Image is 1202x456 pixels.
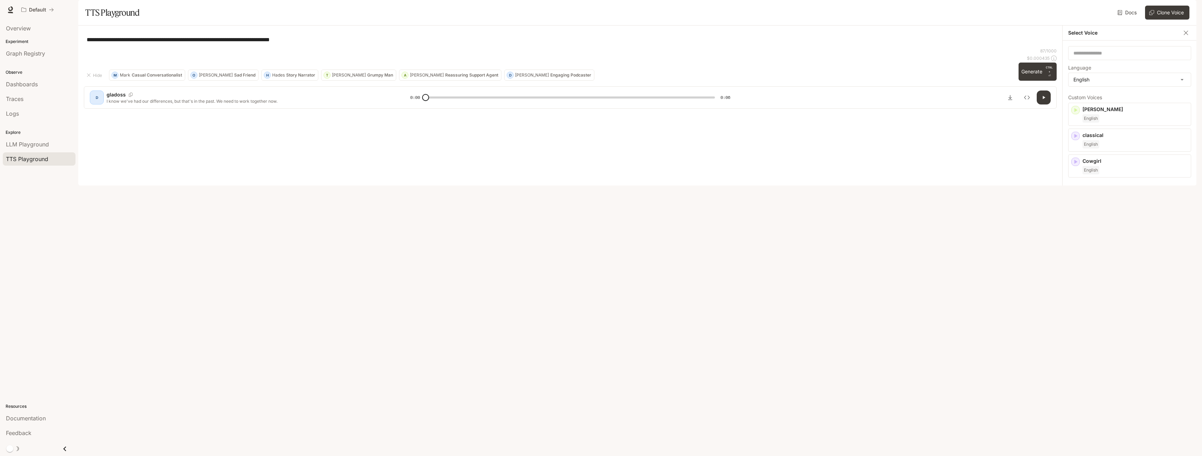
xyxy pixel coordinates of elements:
div: O [191,70,197,81]
button: All workspaces [18,3,57,17]
button: Inspect [1020,91,1034,104]
p: [PERSON_NAME] [199,73,233,77]
p: Sad Friend [234,73,255,77]
div: A [402,70,408,81]
p: [PERSON_NAME] [515,73,549,77]
p: [PERSON_NAME] [1082,106,1188,113]
button: HHadesStory Narrator [261,70,318,81]
button: Copy Voice ID [126,93,136,97]
p: Casual Conversationalist [132,73,182,77]
div: English [1069,73,1191,86]
span: 0:00 [410,94,420,101]
p: Language [1068,65,1091,70]
p: classical [1082,132,1188,139]
button: GenerateCTRL +⏎ [1019,63,1057,81]
p: Custom Voices [1068,95,1191,100]
p: Cowgirl [1082,158,1188,165]
p: Engaging Podcaster [550,73,591,77]
p: Mark [120,73,130,77]
div: H [264,70,270,81]
h1: TTS Playground [85,6,139,20]
button: A[PERSON_NAME]Reassuring Support Agent [399,70,501,81]
p: [PERSON_NAME] [332,73,366,77]
span: English [1082,166,1099,174]
p: Hades [272,73,285,77]
button: Hide [84,70,106,81]
p: CTRL + [1045,65,1054,74]
div: M [112,70,118,81]
div: D [507,70,513,81]
button: T[PERSON_NAME]Grumpy Man [321,70,396,81]
p: 87 / 1000 [1040,48,1057,54]
p: I know we've had our differences, but that's in the past. We need to work together now. [107,98,393,104]
div: D [91,92,102,103]
p: Grumpy Man [367,73,393,77]
button: D[PERSON_NAME]Engaging Podcaster [504,70,594,81]
span: English [1082,140,1099,149]
p: Story Narrator [286,73,315,77]
p: Default [29,7,46,13]
p: Reassuring Support Agent [445,73,498,77]
p: [PERSON_NAME] [410,73,444,77]
p: $ 0.000435 [1027,55,1050,61]
span: English [1082,114,1099,123]
div: T [324,70,330,81]
a: Docs [1116,6,1139,20]
p: gladoss [107,91,126,98]
p: ⏎ [1045,65,1054,78]
button: O[PERSON_NAME]Sad Friend [188,70,259,81]
span: 0:06 [721,94,730,101]
button: Download audio [1003,91,1017,104]
button: MMarkCasual Conversationalist [109,70,185,81]
button: Clone Voice [1145,6,1189,20]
